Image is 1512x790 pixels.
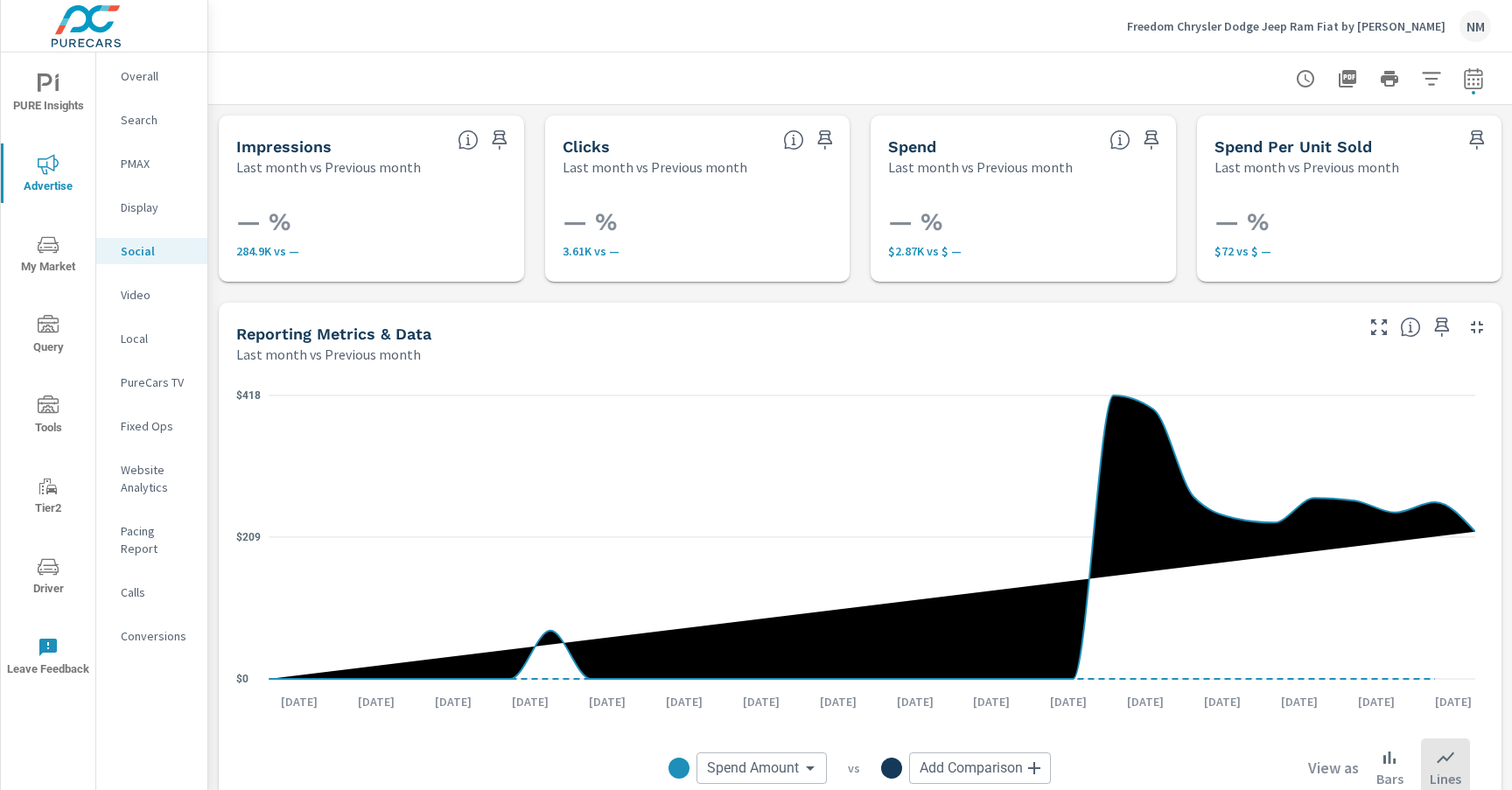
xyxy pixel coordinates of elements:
p: Calls [121,584,193,601]
span: Save this to your personalized report [811,126,839,154]
p: 3,612 vs — [563,244,833,258]
p: [DATE] [346,693,407,710]
p: $72 vs $ — [1214,244,1485,258]
div: Conversions [96,623,207,649]
div: Overall [96,63,207,89]
p: Freedom Chrysler Dodge Jeep Ram Fiat by [PERSON_NAME] [1127,18,1445,34]
div: Fixed Ops [96,413,207,439]
p: [DATE] [885,693,946,710]
span: Save this to your personalized report [1463,126,1491,154]
p: Local [121,330,193,347]
span: The number of times an ad was shown on your behalf. [458,129,479,150]
div: Search [96,107,207,133]
span: Tools [6,395,90,438]
span: Tier2 [6,476,90,519]
p: Conversions [121,627,193,645]
div: Video [96,282,207,308]
span: The number of times an ad was clicked by a consumer. [783,129,804,150]
p: Pacing Report [121,522,193,557]
p: Bars [1376,768,1403,789]
div: Local [96,325,207,352]
p: Search [121,111,193,129]
div: Display [96,194,207,220]
span: Advertise [6,154,90,197]
span: Add Comparison [920,759,1023,777]
p: [DATE] [1346,693,1407,710]
h6: View as [1308,759,1359,777]
button: Apply Filters [1414,61,1449,96]
span: Driver [6,556,90,599]
p: [DATE] [961,693,1022,710]
button: "Export Report to PDF" [1330,61,1365,96]
div: PMAX [96,150,207,177]
h5: Spend [888,137,936,156]
h5: Spend Per Unit Sold [1214,137,1372,156]
div: Pacing Report [96,518,207,562]
p: Last month vs Previous month [236,344,421,365]
button: Select Date Range [1456,61,1491,96]
h3: — % [888,207,1158,237]
p: [DATE] [654,693,715,710]
p: Video [121,286,193,304]
p: [DATE] [423,693,484,710]
p: [DATE] [808,693,869,710]
div: PureCars TV [96,369,207,395]
p: [DATE] [1269,693,1330,710]
span: Save this to your personalized report [1137,126,1165,154]
p: Lines [1430,768,1461,789]
div: Add Comparison [909,752,1051,784]
div: Spend Amount [696,752,827,784]
div: NM [1459,10,1491,42]
p: Website Analytics [121,461,193,496]
p: vs [827,760,881,776]
h5: Impressions [236,137,332,156]
p: PureCars TV [121,374,193,391]
p: Display [121,199,193,216]
span: Understand Social data over time and see how metrics compare to each other. [1400,317,1421,338]
p: Social [121,242,193,260]
p: Last month vs Previous month [888,157,1073,178]
h5: Reporting Metrics & Data [236,325,431,343]
h3: — % [236,207,507,237]
p: Last month vs Previous month [563,157,747,178]
p: [DATE] [1115,693,1176,710]
span: PURE Insights [6,73,90,116]
span: Spend Amount [707,759,799,777]
text: $0 [236,673,248,685]
p: [DATE] [1038,693,1099,710]
p: [DATE] [577,693,638,710]
div: nav menu [1,52,95,696]
p: PMAX [121,155,193,172]
p: 284,900 vs — [236,244,507,258]
span: Query [6,315,90,358]
text: $209 [236,531,261,543]
div: Social [96,238,207,264]
span: The amount of money spent on advertising during the period. [1109,129,1130,150]
p: [DATE] [731,693,792,710]
div: Website Analytics [96,457,207,500]
span: Save this to your personalized report [486,126,514,154]
p: Fixed Ops [121,417,193,435]
div: Calls [96,579,207,605]
p: [DATE] [1423,693,1484,710]
button: Minimize Widget [1463,313,1491,341]
p: [DATE] [1192,693,1253,710]
p: [DATE] [500,693,561,710]
text: $418 [236,389,261,402]
p: Last month vs Previous month [1214,157,1399,178]
h3: — % [563,207,833,237]
span: My Market [6,234,90,277]
span: Save this to your personalized report [1428,313,1456,341]
p: Overall [121,67,193,85]
button: Print Report [1372,61,1407,96]
h3: — % [1214,207,1485,237]
span: Leave Feedback [6,637,90,680]
h5: Clicks [563,137,610,156]
p: [DATE] [269,693,330,710]
p: Last month vs Previous month [236,157,421,178]
p: $2,872 vs $ — [888,244,1158,258]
